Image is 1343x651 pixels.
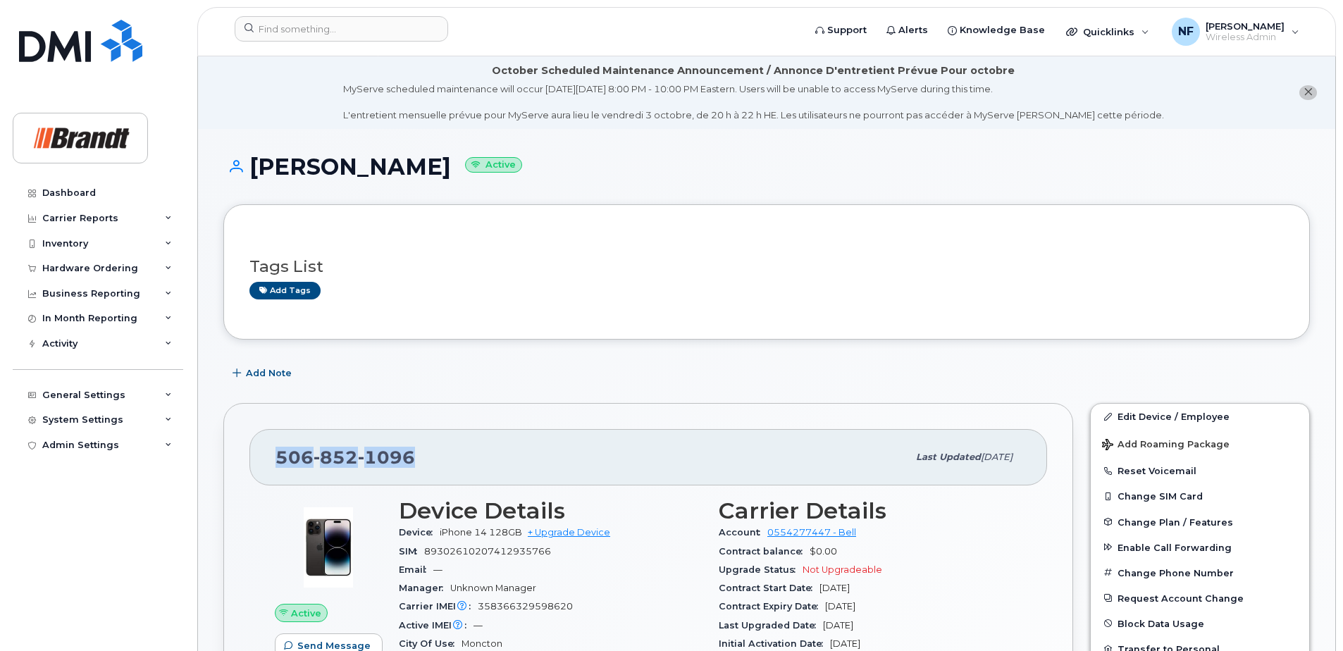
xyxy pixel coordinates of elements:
span: Contract Start Date [719,583,819,593]
span: Contract balance [719,546,810,557]
h3: Carrier Details [719,498,1022,523]
span: iPhone 14 128GB [440,527,522,538]
span: Upgrade Status [719,564,803,575]
span: 852 [314,447,358,468]
span: Add Roaming Package [1102,439,1230,452]
a: 0554277447 - Bell [767,527,856,538]
span: $0.00 [810,546,837,557]
span: SIM [399,546,424,557]
span: 506 [276,447,415,468]
span: Email [399,564,433,575]
img: image20231002-3703462-njx0qo.jpeg [286,505,371,590]
span: 89302610207412935766 [424,546,551,557]
span: [DATE] [830,638,860,649]
span: Manager [399,583,450,593]
span: [DATE] [825,601,855,612]
button: close notification [1299,85,1317,100]
small: Active [465,157,522,173]
button: Enable Call Forwarding [1091,535,1309,560]
span: — [433,564,442,575]
span: 1096 [358,447,415,468]
span: Device [399,527,440,538]
button: Change Phone Number [1091,560,1309,585]
h3: Tags List [249,258,1284,275]
h1: [PERSON_NAME] [223,154,1310,179]
span: [DATE] [981,452,1013,462]
span: — [474,620,483,631]
span: Active [291,607,321,620]
span: Contract Expiry Date [719,601,825,612]
span: Add Note [246,366,292,380]
div: MyServe scheduled maintenance will occur [DATE][DATE] 8:00 PM - 10:00 PM Eastern. Users will be u... [343,82,1164,122]
button: Change Plan / Features [1091,509,1309,535]
span: Last updated [916,452,981,462]
button: Request Account Change [1091,585,1309,611]
span: Moncton [462,638,502,649]
h3: Device Details [399,498,702,523]
a: Edit Device / Employee [1091,404,1309,429]
button: Reset Voicemail [1091,458,1309,483]
span: Change Plan / Features [1118,516,1233,527]
span: 358366329598620 [478,601,573,612]
span: [DATE] [823,620,853,631]
span: Initial Activation Date [719,638,830,649]
a: + Upgrade Device [528,527,610,538]
span: Enable Call Forwarding [1118,542,1232,552]
div: October Scheduled Maintenance Announcement / Annonce D'entretient Prévue Pour octobre [492,63,1015,78]
button: Change SIM Card [1091,483,1309,509]
span: Not Upgradeable [803,564,882,575]
span: Last Upgraded Date [719,620,823,631]
span: Unknown Manager [450,583,536,593]
span: Active IMEI [399,620,474,631]
button: Block Data Usage [1091,611,1309,636]
a: Add tags [249,282,321,299]
span: City Of Use [399,638,462,649]
span: [DATE] [819,583,850,593]
span: Account [719,527,767,538]
button: Add Roaming Package [1091,429,1309,458]
span: Carrier IMEI [399,601,478,612]
button: Add Note [223,361,304,386]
